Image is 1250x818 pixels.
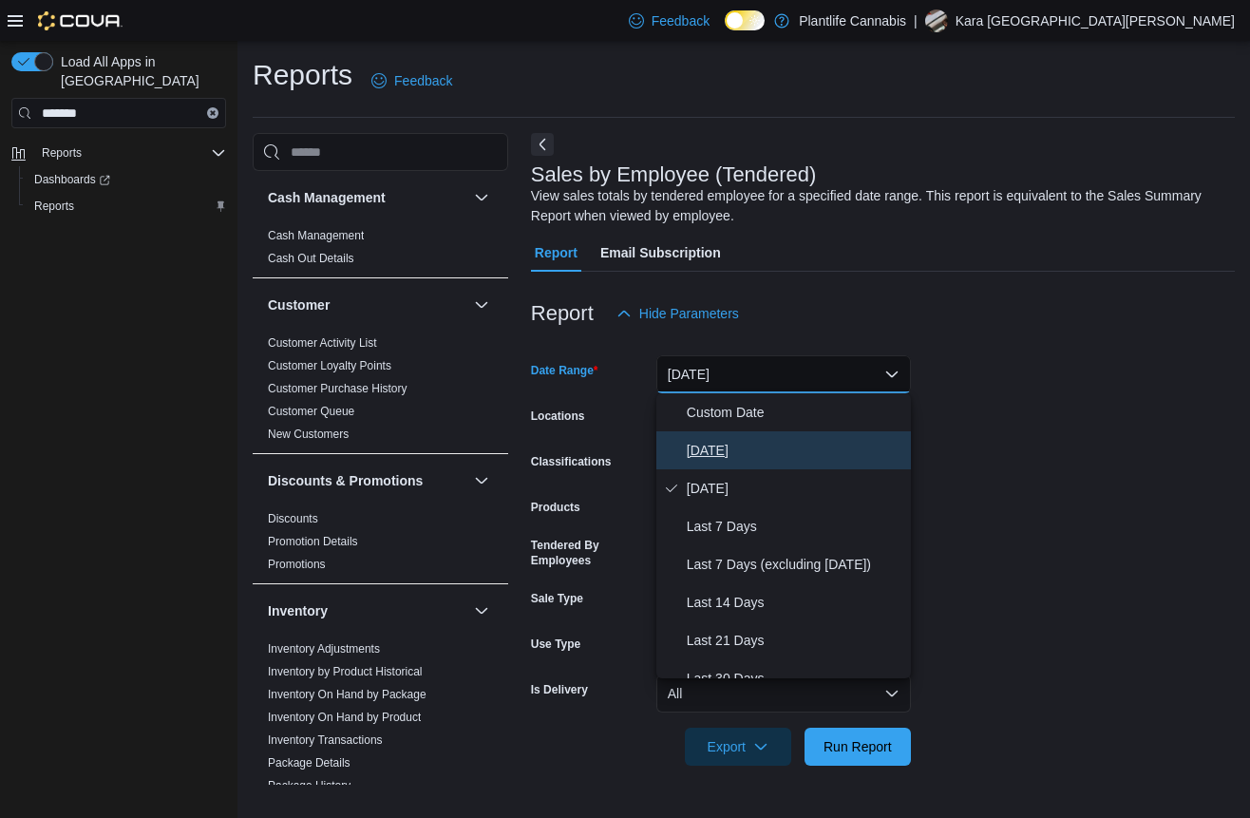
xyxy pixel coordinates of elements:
[268,665,423,678] a: Inventory by Product Historical
[531,500,580,515] label: Products
[531,538,649,568] label: Tendered By Employees
[531,186,1225,226] div: View sales totals by tendered employee for a specified date range. This report is equivalent to t...
[600,234,721,272] span: Email Subscription
[687,477,903,500] span: [DATE]
[34,199,74,214] span: Reports
[268,710,421,725] span: Inventory On Hand by Product
[268,428,349,441] a: New Customers
[268,471,466,490] button: Discounts & Promotions
[268,687,426,702] span: Inventory On Hand by Package
[19,166,234,193] a: Dashboards
[531,591,583,606] label: Sale Type
[531,302,594,325] h3: Report
[34,142,226,164] span: Reports
[805,728,911,766] button: Run Report
[268,188,386,207] h3: Cash Management
[656,675,911,713] button: All
[531,133,554,156] button: Next
[696,728,780,766] span: Export
[53,52,226,90] span: Load All Apps in [GEOGRAPHIC_DATA]
[268,359,391,372] a: Customer Loyalty Points
[470,469,493,492] button: Discounts & Promotions
[207,107,218,119] button: Clear input
[268,601,466,620] button: Inventory
[253,224,508,277] div: Cash Management
[268,188,466,207] button: Cash Management
[621,2,717,40] a: Feedback
[639,304,739,323] span: Hide Parameters
[531,637,580,652] label: Use Type
[687,667,903,690] span: Last 30 Days
[609,295,747,333] button: Hide Parameters
[687,591,903,614] span: Last 14 Days
[531,163,817,186] h3: Sales by Employee (Tendered)
[4,140,234,166] button: Reports
[268,251,354,266] span: Cash Out Details
[687,515,903,538] span: Last 7 Days
[268,688,426,701] a: Inventory On Hand by Package
[652,11,710,30] span: Feedback
[268,335,377,351] span: Customer Activity List
[27,168,226,191] span: Dashboards
[268,512,318,525] a: Discounts
[268,295,466,314] button: Customer
[268,382,407,395] a: Customer Purchase History
[27,195,226,218] span: Reports
[824,737,892,756] span: Run Report
[268,778,350,793] span: Package History
[268,711,421,724] a: Inventory On Hand by Product
[914,10,918,32] p: |
[470,294,493,316] button: Customer
[268,404,354,419] span: Customer Queue
[268,756,350,770] a: Package Details
[268,557,326,572] span: Promotions
[268,642,380,656] a: Inventory Adjustments
[268,381,407,396] span: Customer Purchase History
[470,599,493,622] button: Inventory
[253,56,352,94] h1: Reports
[268,664,423,679] span: Inventory by Product Historical
[687,401,903,424] span: Custom Date
[268,358,391,373] span: Customer Loyalty Points
[38,11,123,30] img: Cova
[470,186,493,209] button: Cash Management
[268,733,383,747] a: Inventory Transactions
[799,10,906,32] p: Plantlife Cannabis
[687,439,903,462] span: [DATE]
[268,511,318,526] span: Discounts
[268,229,364,242] a: Cash Management
[685,728,791,766] button: Export
[34,172,110,187] span: Dashboards
[725,10,765,30] input: Dark Mode
[34,142,89,164] button: Reports
[268,405,354,418] a: Customer Queue
[364,62,460,100] a: Feedback
[268,558,326,571] a: Promotions
[925,10,948,32] div: Kara St.Louis
[268,427,349,442] span: New Customers
[268,295,330,314] h3: Customer
[268,336,377,350] a: Customer Activity List
[268,534,358,549] span: Promotion Details
[656,355,911,393] button: [DATE]
[394,71,452,90] span: Feedback
[268,779,350,792] a: Package History
[253,332,508,453] div: Customer
[19,193,234,219] button: Reports
[27,168,118,191] a: Dashboards
[268,755,350,770] span: Package Details
[268,471,423,490] h3: Discounts & Promotions
[687,553,903,576] span: Last 7 Days (excluding [DATE])
[268,732,383,748] span: Inventory Transactions
[268,601,328,620] h3: Inventory
[531,363,598,378] label: Date Range
[531,682,588,697] label: Is Delivery
[42,145,82,161] span: Reports
[27,195,82,218] a: Reports
[531,409,585,424] label: Locations
[11,132,226,269] nav: Complex example
[268,641,380,656] span: Inventory Adjustments
[268,228,364,243] span: Cash Management
[268,535,358,548] a: Promotion Details
[725,30,726,31] span: Dark Mode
